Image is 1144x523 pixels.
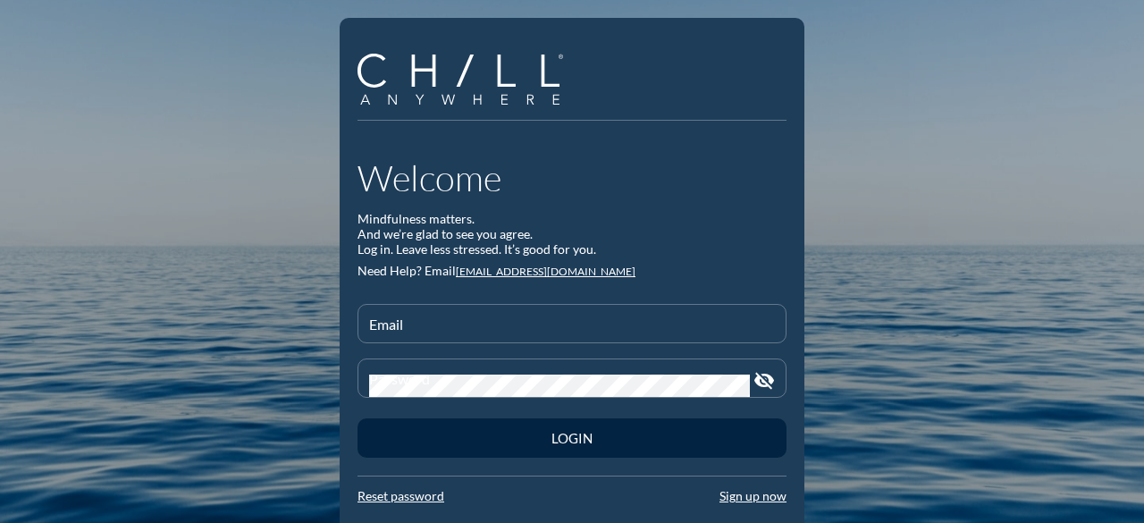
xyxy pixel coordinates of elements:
[357,263,456,278] span: Need Help? Email
[357,488,444,503] a: Reset password
[357,156,786,199] h1: Welcome
[357,212,786,257] div: Mindfulness matters. And we’re glad to see you agree. Log in. Leave less stressed. It’s good for ...
[389,430,755,446] div: Login
[456,265,635,278] a: [EMAIL_ADDRESS][DOMAIN_NAME]
[369,320,775,342] input: Email
[357,54,576,107] a: Company Logo
[369,375,750,397] input: Password
[357,418,786,458] button: Login
[719,488,786,503] a: Sign up now
[357,54,563,105] img: Company Logo
[753,370,775,392] i: visibility_off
